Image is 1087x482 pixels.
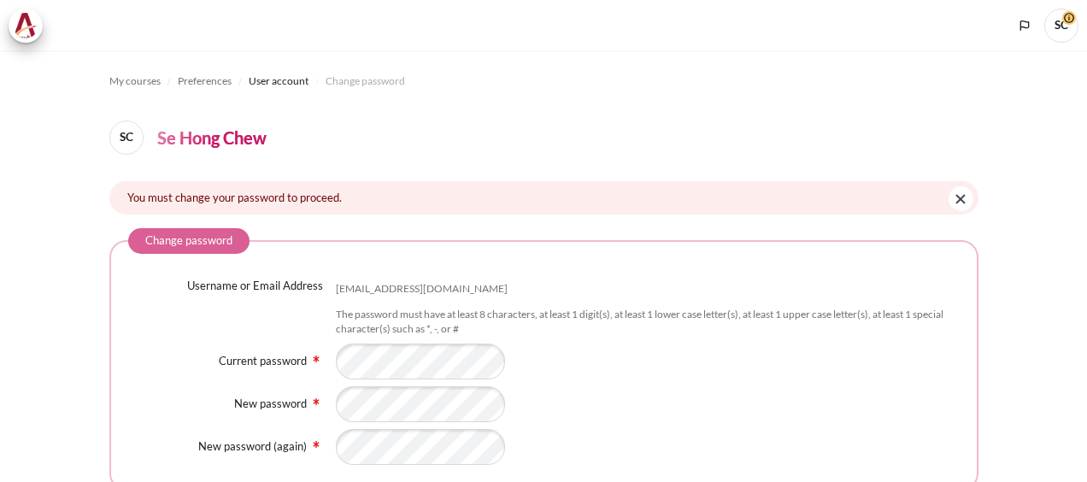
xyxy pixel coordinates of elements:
span: My courses [109,73,161,89]
span: SC [109,120,144,155]
a: Change password [326,71,405,91]
img: Required [309,395,323,409]
span: Preferences [178,73,232,89]
img: Required [309,352,323,366]
span: Change password [326,73,405,89]
img: Architeck [14,13,38,38]
a: My courses [109,71,161,91]
div: [EMAIL_ADDRESS][DOMAIN_NAME] [336,282,508,297]
label: New password (again) [198,439,307,453]
a: Preferences [178,71,232,91]
span: Required [309,395,323,405]
div: The password must have at least 8 characters, at least 1 digit(s), at least 1 lower case letter(s... [336,308,960,337]
img: Required [309,438,323,451]
div: You must change your password to proceed. [109,181,978,215]
nav: Navigation bar [109,68,978,95]
label: Username or Email Address [187,278,323,295]
span: Required [309,352,323,362]
span: Required [309,438,323,449]
legend: Change password [128,228,250,254]
span: SC [1044,9,1078,43]
a: Architeck Architeck [9,9,51,43]
h4: Se Hong Chew [157,125,267,150]
span: User account [249,73,308,89]
a: User menu [1044,9,1078,43]
label: Current password [219,354,307,367]
button: Languages [1012,13,1037,38]
a: SC [109,120,150,155]
label: New password [234,397,307,410]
